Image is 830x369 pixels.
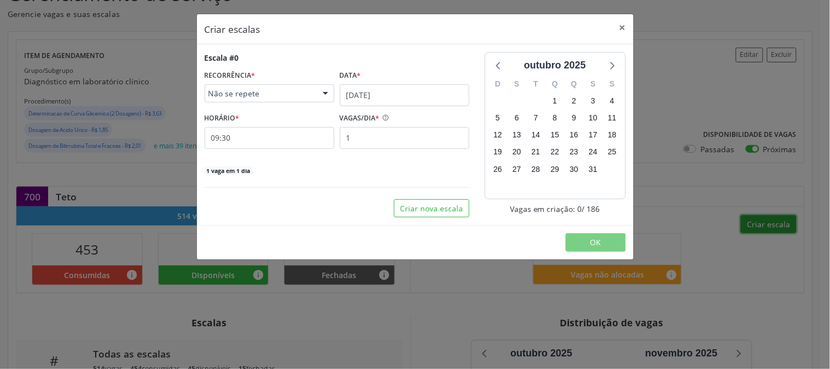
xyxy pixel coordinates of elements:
[547,128,562,143] span: quarta-feira, 15 de outubro de 2025
[547,145,562,160] span: quarta-feira, 22 de outubro de 2025
[547,111,562,126] span: quarta-feira, 8 de outubro de 2025
[526,76,545,93] div: T
[566,111,582,126] span: quinta-feira, 9 de outubro de 2025
[590,237,601,247] span: OK
[585,145,601,160] span: sexta-feira, 24 de outubro de 2025
[507,76,526,93] div: S
[584,76,603,93] div: S
[529,128,544,143] span: terça-feira, 14 de outubro de 2025
[490,111,506,126] span: domingo, 5 de outubro de 2025
[340,67,361,84] label: Data
[585,111,601,126] span: sexta-feira, 10 de outubro de 2025
[603,76,622,93] div: S
[605,128,620,143] span: sábado, 18 de outubro de 2025
[529,145,544,160] span: terça-feira, 21 de outubro de 2025
[205,52,239,64] div: Escala #0
[545,76,565,93] div: Q
[565,76,584,93] div: Q
[205,166,253,175] span: 1 vaga em 1 dia
[509,111,525,126] span: segunda-feira, 6 de outubro de 2025
[547,93,562,108] span: quarta-feira, 1 de outubro de 2025
[585,128,601,143] span: sexta-feira, 17 de outubro de 2025
[605,111,620,126] span: sábado, 11 de outubro de 2025
[490,128,506,143] span: domingo, 12 de outubro de 2025
[208,88,312,99] span: Não se repete
[394,199,469,218] button: Criar nova escala
[340,110,380,127] label: VAGAS/DIA
[566,162,582,177] span: quinta-feira, 30 de outubro de 2025
[340,84,469,106] input: Selecione uma data
[582,203,600,215] span: / 186
[529,162,544,177] span: terça-feira, 28 de outubro de 2025
[566,145,582,160] span: quinta-feira, 23 de outubro de 2025
[547,162,562,177] span: quarta-feira, 29 de outubro de 2025
[585,93,601,108] span: sexta-feira, 3 de outubro de 2025
[490,145,506,160] span: domingo, 19 de outubro de 2025
[529,111,544,126] span: terça-feira, 7 de outubro de 2025
[205,110,240,127] label: HORÁRIO
[489,76,508,93] div: D
[205,67,256,84] label: RECORRÊNCIA
[520,58,590,73] div: outubro 2025
[490,162,506,177] span: domingo, 26 de outubro de 2025
[485,203,626,215] div: Vagas em criação: 0
[566,93,582,108] span: quinta-feira, 2 de outubro de 2025
[509,145,525,160] span: segunda-feira, 20 de outubro de 2025
[585,162,601,177] span: sexta-feira, 31 de outubro de 2025
[509,128,525,143] span: segunda-feira, 13 de outubro de 2025
[205,127,334,149] input: 00:00
[380,110,390,122] ion-icon: help circle outline
[509,162,525,177] span: segunda-feira, 27 de outubro de 2025
[566,233,626,252] button: OK
[605,93,620,108] span: sábado, 4 de outubro de 2025
[605,145,620,160] span: sábado, 25 de outubro de 2025
[205,22,260,36] h5: Criar escalas
[612,14,634,41] button: Close
[566,128,582,143] span: quinta-feira, 16 de outubro de 2025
